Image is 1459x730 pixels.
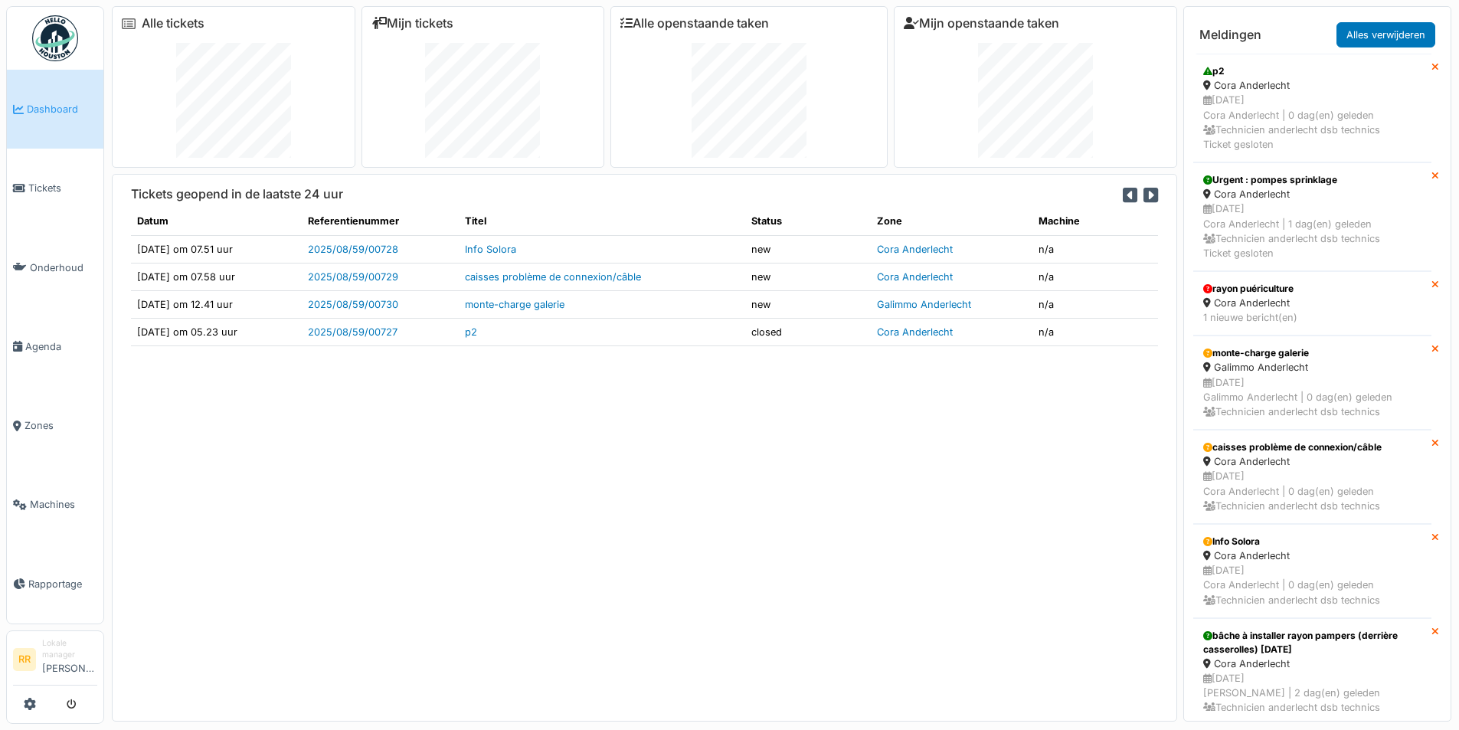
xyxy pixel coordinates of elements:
a: Cora Anderlecht [877,326,953,338]
td: new [745,263,871,290]
div: Cora Anderlecht [1203,78,1421,93]
td: n/a [1032,319,1158,346]
a: Info Solora [465,244,516,255]
div: [DATE] Cora Anderlecht | 1 dag(en) geleden Technicien anderlecht dsb technics Ticket gesloten [1203,201,1421,260]
td: new [745,235,871,263]
a: Info Solora Cora Anderlecht [DATE]Cora Anderlecht | 0 dag(en) geleden Technicien anderlecht dsb t... [1193,524,1431,618]
a: p2 Cora Anderlecht [DATE]Cora Anderlecht | 0 dag(en) geleden Technicien anderlecht dsb technicsTi... [1193,54,1431,162]
td: n/a [1032,235,1158,263]
span: Onderhoud [30,260,97,275]
a: p2 [465,326,477,338]
a: 2025/08/59/00727 [308,326,397,338]
a: caisses problème de connexion/câble Cora Anderlecht [DATE]Cora Anderlecht | 0 dag(en) geleden Tec... [1193,430,1431,524]
td: [DATE] om 05.23 uur [131,319,302,346]
th: Zone [871,208,1032,235]
a: monte-charge galerie [465,299,564,310]
div: [DATE] Cora Anderlecht | 0 dag(en) geleden Technicien anderlecht dsb technics [1203,563,1421,607]
a: Alle openstaande taken [620,16,769,31]
td: [DATE] om 12.41 uur [131,290,302,318]
img: Badge_color-CXgf-gQk.svg [32,15,78,61]
td: [DATE] om 07.51 uur [131,235,302,263]
a: Tickets [7,149,103,228]
li: RR [13,648,36,671]
a: Mijn openstaande taken [904,16,1059,31]
span: Rapportage [28,577,97,591]
div: Cora Anderlecht [1203,296,1421,310]
th: Machine [1032,208,1158,235]
div: [DATE] Cora Anderlecht | 0 dag(en) geleden Technicien anderlecht dsb technics [1203,469,1421,513]
td: n/a [1032,263,1158,290]
a: RR Lokale manager[PERSON_NAME] [13,637,97,686]
th: Datum [131,208,302,235]
th: Titel [459,208,745,235]
a: Rapportage [7,545,103,624]
a: Zones [7,386,103,465]
a: Cora Anderlecht [877,271,953,283]
a: 2025/08/59/00730 [308,299,398,310]
div: Cora Anderlecht [1203,187,1421,201]
div: rayon puériculture [1203,282,1421,296]
span: Dashboard [27,102,97,116]
span: Zones [25,418,97,433]
div: Urgent : pompes sprinklage [1203,173,1421,187]
a: Alles verwijderen [1336,22,1435,47]
a: Urgent : pompes sprinklage Cora Anderlecht [DATE]Cora Anderlecht | 1 dag(en) geleden Technicien a... [1193,162,1431,271]
div: Cora Anderlecht [1203,656,1421,671]
div: Cora Anderlecht [1203,548,1421,563]
a: Alle tickets [142,16,204,31]
a: Cora Anderlecht [877,244,953,255]
a: 2025/08/59/00728 [308,244,398,255]
h6: Meldingen [1199,28,1261,42]
a: monte-charge galerie Galimmo Anderlecht [DATE]Galimmo Anderlecht | 0 dag(en) geleden Technicien a... [1193,336,1431,430]
a: 2025/08/59/00729 [308,271,398,283]
a: Mijn tickets [371,16,453,31]
div: Info Solora [1203,535,1421,548]
div: p2 [1203,64,1421,78]
span: Machines [30,497,97,512]
span: Tickets [28,181,97,195]
h6: Tickets geopend in de laatste 24 uur [131,187,343,201]
div: bâche à installer rayon pampers (derrière casserolles) [DATE] [1203,629,1421,656]
div: [DATE] [PERSON_NAME] | 2 dag(en) geleden Technicien anderlecht dsb technics Ticket gesloten [1203,671,1421,730]
div: [DATE] Galimmo Anderlecht | 0 dag(en) geleden Technicien anderlecht dsb technics [1203,375,1421,420]
div: Galimmo Anderlecht [1203,360,1421,375]
div: 1 nieuwe bericht(en) [1203,310,1421,325]
div: [DATE] Cora Anderlecht | 0 dag(en) geleden Technicien anderlecht dsb technics Ticket gesloten [1203,93,1421,152]
td: closed [745,319,871,346]
div: caisses problème de connexion/câble [1203,440,1421,454]
div: monte-charge galerie [1203,346,1421,360]
a: Machines [7,465,103,544]
td: n/a [1032,290,1158,318]
td: new [745,290,871,318]
td: [DATE] om 07.58 uur [131,263,302,290]
div: Lokale manager [42,637,97,661]
a: Dashboard [7,70,103,149]
th: Status [745,208,871,235]
a: caisses problème de connexion/câble [465,271,641,283]
li: [PERSON_NAME] [42,637,97,682]
a: Onderhoud [7,228,103,307]
span: Agenda [25,339,97,354]
a: rayon puériculture Cora Anderlecht 1 nieuwe bericht(en) [1193,271,1431,336]
div: Cora Anderlecht [1203,454,1421,469]
a: Galimmo Anderlecht [877,299,971,310]
a: Agenda [7,307,103,386]
th: Referentienummer [302,208,459,235]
